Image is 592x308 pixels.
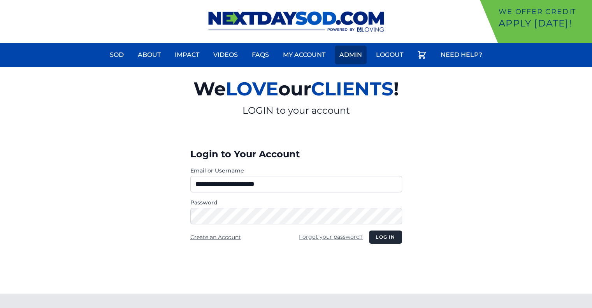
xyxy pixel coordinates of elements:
[299,233,363,240] a: Forgot your password?
[436,46,487,64] a: Need Help?
[190,167,402,174] label: Email or Username
[209,46,242,64] a: Videos
[133,46,165,64] a: About
[247,46,274,64] a: FAQs
[190,234,241,241] a: Create an Account
[103,73,489,104] h2: We our !
[105,46,128,64] a: Sod
[226,77,278,100] span: LOVE
[190,199,402,206] label: Password
[190,148,402,160] h3: Login to Your Account
[170,46,204,64] a: Impact
[369,231,402,244] button: Log in
[103,104,489,117] p: LOGIN to your account
[371,46,408,64] a: Logout
[311,77,393,100] span: CLIENTS
[499,17,589,30] p: Apply [DATE]!
[335,46,367,64] a: Admin
[499,6,589,17] p: We offer Credit
[278,46,330,64] a: My Account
